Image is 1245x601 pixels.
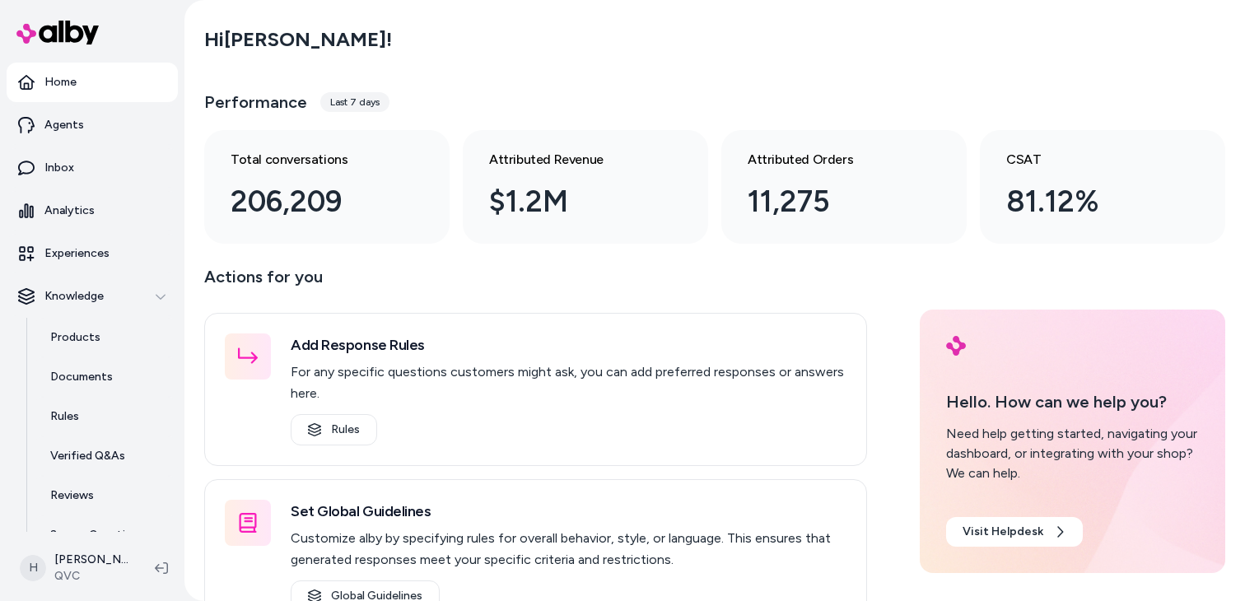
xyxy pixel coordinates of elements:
[291,361,846,404] p: For any specific questions customers might ask, you can add preferred responses or answers here.
[7,191,178,231] a: Analytics
[7,277,178,316] button: Knowledge
[291,414,377,445] a: Rules
[34,397,178,436] a: Rules
[34,436,178,476] a: Verified Q&As
[1006,150,1173,170] h3: CSAT
[50,408,79,425] p: Rules
[44,203,95,219] p: Analytics
[50,329,100,346] p: Products
[34,357,178,397] a: Documents
[748,179,914,224] div: 11,275
[204,263,867,303] p: Actions for you
[291,333,846,356] h3: Add Response Rules
[204,27,392,52] h2: Hi [PERSON_NAME] !
[946,389,1199,414] p: Hello. How can we help you?
[7,63,178,102] a: Home
[204,91,307,114] h3: Performance
[54,552,128,568] p: [PERSON_NAME]
[231,179,397,224] div: 206,209
[204,130,450,244] a: Total conversations 206,209
[44,160,74,176] p: Inbox
[489,179,655,224] div: $1.2M
[44,288,104,305] p: Knowledge
[7,148,178,188] a: Inbox
[7,234,178,273] a: Experiences
[748,150,914,170] h3: Attributed Orders
[489,150,655,170] h3: Attributed Revenue
[1006,179,1173,224] div: 81.12%
[34,476,178,515] a: Reviews
[291,528,846,571] p: Customize alby by specifying rules for overall behavior, style, or language. This ensures that ge...
[721,130,967,244] a: Attributed Orders 11,275
[34,318,178,357] a: Products
[291,500,846,523] h3: Set Global Guidelines
[50,487,94,504] p: Reviews
[946,517,1083,547] a: Visit Helpdesk
[44,245,110,262] p: Experiences
[50,448,125,464] p: Verified Q&As
[980,130,1225,244] a: CSAT 81.12%
[10,542,142,594] button: H[PERSON_NAME]QVC
[50,369,113,385] p: Documents
[946,336,966,356] img: alby Logo
[946,424,1199,483] div: Need help getting started, navigating your dashboard, or integrating with your shop? We can help.
[34,515,178,555] a: Survey Questions
[54,568,128,585] span: QVC
[16,21,99,44] img: alby Logo
[231,150,397,170] h3: Total conversations
[7,105,178,145] a: Agents
[44,74,77,91] p: Home
[50,527,145,543] p: Survey Questions
[463,130,708,244] a: Attributed Revenue $1.2M
[320,92,389,112] div: Last 7 days
[20,555,46,581] span: H
[44,117,84,133] p: Agents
